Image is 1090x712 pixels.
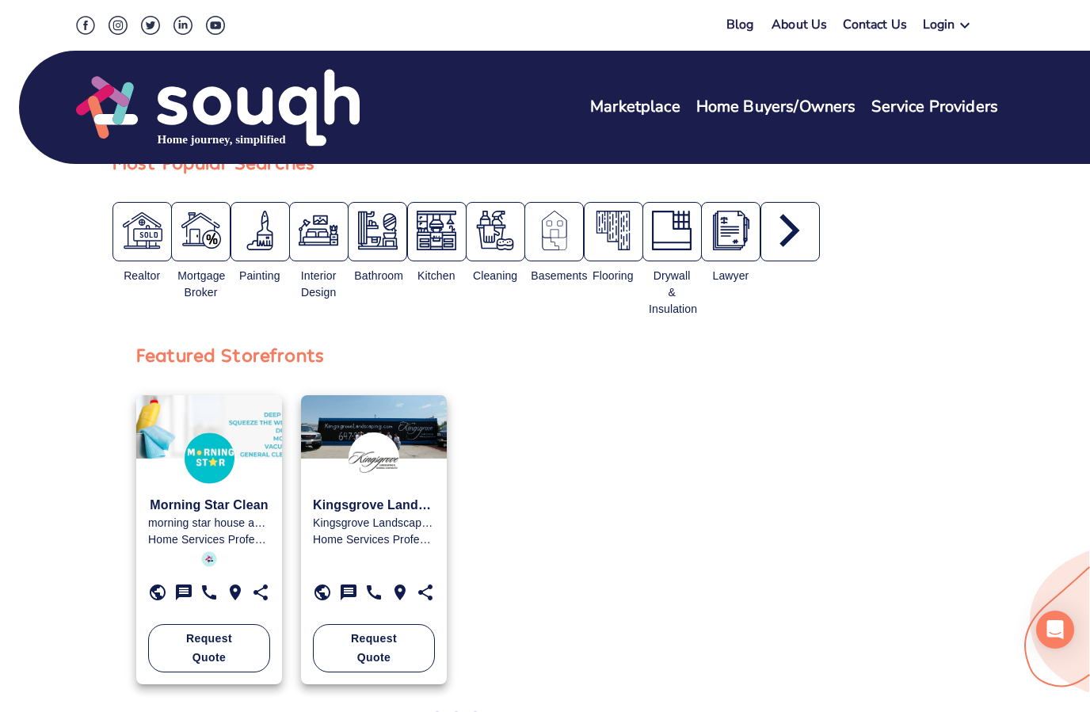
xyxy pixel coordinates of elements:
[76,67,360,148] img: Souqh Logo
[148,624,270,672] button: Request Quote
[590,96,680,119] a: Marketplace
[289,202,348,324] div: Interior Design Services
[701,202,760,261] button: Real Estate Lawyer
[348,202,406,324] div: Bathroom Remodeling
[923,16,955,39] div: Login
[299,211,338,250] img: Interior Design Services
[336,629,412,668] span: Request Quote
[584,202,643,261] button: Flooring
[652,211,692,250] img: Drywall and Insulation
[584,202,642,324] div: Flooring
[76,16,95,35] img: Facebook Social Icon
[237,268,283,284] div: Painting
[642,202,702,261] button: Drywall and Insulation
[206,16,225,35] img: Youtube Social Icon
[649,268,695,318] div: Drywall & Insulation
[466,202,525,261] button: Cleaning Services
[313,624,435,672] button: Request Quote
[531,268,577,284] div: Basements
[871,96,998,119] a: Service Providers
[200,583,219,602] svg: 437-488-3637
[148,496,270,515] p: Morning Star Clean
[112,202,172,261] button: Real Estate Broker / Agent
[642,202,701,324] div: Drywall and Insulation
[119,268,165,284] div: Realtor
[141,16,160,35] img: Twitter Social Icon
[590,268,636,284] div: Flooring
[171,202,231,261] button: Mortgage Broker / Agent
[136,340,324,370] div: Featured Storefronts
[171,629,247,668] span: Request Quote
[112,202,171,324] div: Real Estate Broker / Agent
[313,531,435,548] p: Home Services Professional
[472,268,518,284] div: Cleaning
[475,211,515,250] img: Cleaning Services
[313,496,435,515] p: Kingsgrove Landscape Construction Inc
[407,202,467,261] button: Kitchen Remodeling
[289,202,349,261] button: Interior Design Services
[240,211,280,250] img: Painters & Decorators
[524,202,584,261] button: Basements
[148,531,270,548] p: Home Services Professional
[843,16,907,39] a: Contact Us
[1036,611,1074,649] div: Open Intercom Messenger
[313,515,435,531] p: Kingsgrove Landscape Construction Inc
[707,268,753,284] div: Lawyer
[109,16,128,35] img: Instagram Social Icon
[701,202,760,324] div: Real Estate Lawyer
[772,16,827,39] a: About Us
[148,515,270,531] p: morning star house apartment deep clean
[231,202,290,261] button: Painters & Decorators
[201,551,217,567] img: blue badge
[364,583,383,602] svg: 647-388-5332
[177,268,223,301] div: Mortgage Broker
[348,202,407,261] button: Bathroom Remodeling
[358,211,398,250] img: Bathroom Remodeling
[181,211,221,250] img: Mortgage Broker / Agent
[407,202,466,324] div: Kitchen Remodeling
[231,202,289,324] div: Painters & Decorators
[466,202,524,324] div: Cleaning Services
[184,432,235,484] img: Souqh Logo
[171,202,230,324] div: Mortgage Broker / Agent
[593,211,633,250] img: Flooring
[295,268,341,301] div: Interior Design
[524,202,583,324] div: Basements
[535,211,574,250] img: Basements
[711,211,751,250] img: Real Estate Lawyer
[349,432,400,484] img: Souqh Logo
[417,211,456,250] img: Kitchen Remodeling
[414,268,459,284] div: Kitchen
[696,96,856,119] a: Home Buyers/Owners
[173,16,192,35] img: LinkedIn Social Icon
[123,211,162,250] img: Real Estate Broker / Agent
[726,16,754,33] a: Blog
[354,268,400,284] div: Bathroom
